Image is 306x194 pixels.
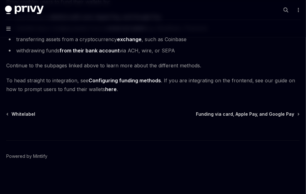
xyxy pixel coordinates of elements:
[6,46,300,55] li: withdrawing funds via ACH, wire, or SEPA
[196,111,299,117] a: Funding via card, Apple Pay, and Google Pay
[7,111,35,117] a: Whitelabel
[196,111,294,117] span: Funding via card, Apple Pay, and Google Pay
[6,76,300,94] span: To head straight to integration, see . If you are integrating on the frontend, see our guide on h...
[117,36,142,42] strong: exchange
[6,61,300,70] span: Continue to the subpages linked above to learn more about the different methods.
[12,111,35,117] span: Whitelabel
[5,6,44,14] img: dark logo
[89,77,161,84] a: Configuring funding methods
[6,35,300,44] li: transferring assets from a cryptocurrency , such as Coinbase
[117,36,142,43] a: exchange
[60,47,119,54] a: from their bank account
[105,86,117,93] a: here
[6,153,47,159] a: Powered by Mintlify
[295,6,301,14] button: More actions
